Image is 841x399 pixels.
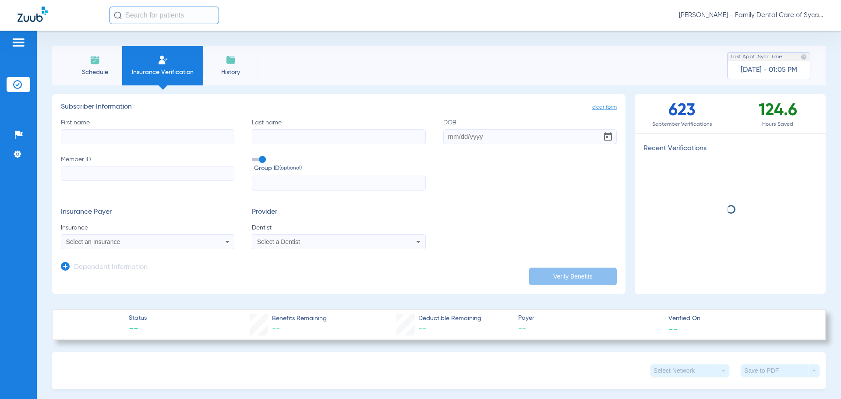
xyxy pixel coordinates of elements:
[279,164,302,173] small: (optional)
[61,129,234,144] input: First name
[518,314,661,323] span: Payer
[110,7,219,24] input: Search for patients
[668,324,678,333] span: --
[741,66,797,74] span: [DATE] - 01:05 PM
[272,314,327,323] span: Benefits Remaining
[635,94,730,133] div: 623
[730,94,826,133] div: 124.6
[61,118,234,144] label: First name
[129,314,147,323] span: Status
[731,53,783,61] span: Last Appt. Sync Time:
[730,120,826,129] span: Hours Saved
[61,166,234,181] input: Member ID
[252,223,425,232] span: Dentist
[592,103,617,112] span: clear form
[158,55,168,65] img: Manual Insurance Verification
[599,128,617,145] button: Open calendar
[66,238,120,245] span: Select an Insurance
[11,37,25,48] img: hamburger-icon
[418,314,481,323] span: Deductible Remaining
[61,103,617,112] h3: Subscriber Information
[257,238,300,245] span: Select a Dentist
[529,268,617,285] button: Verify Benefits
[252,118,425,144] label: Last name
[129,68,197,77] span: Insurance Verification
[210,68,251,77] span: History
[61,155,234,191] label: Member ID
[129,323,147,335] span: --
[226,55,236,65] img: History
[668,314,811,323] span: Verified On
[61,208,234,217] h3: Insurance Payer
[272,325,280,333] span: --
[635,120,730,129] span: September Verifications
[74,68,116,77] span: Schedule
[443,118,617,144] label: DOB
[61,223,234,232] span: Insurance
[635,145,826,153] h3: Recent Verifications
[801,54,807,60] img: last sync help info
[18,7,48,22] img: Zuub Logo
[679,11,823,20] span: [PERSON_NAME] - Family Dental Care of Sycamore
[74,263,148,272] h3: Dependent Information
[254,164,425,173] span: Group ID
[90,55,100,65] img: Schedule
[418,325,426,333] span: --
[443,129,617,144] input: DOBOpen calendar
[252,129,425,144] input: Last name
[252,208,425,217] h3: Provider
[114,11,122,19] img: Search Icon
[518,323,661,334] span: --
